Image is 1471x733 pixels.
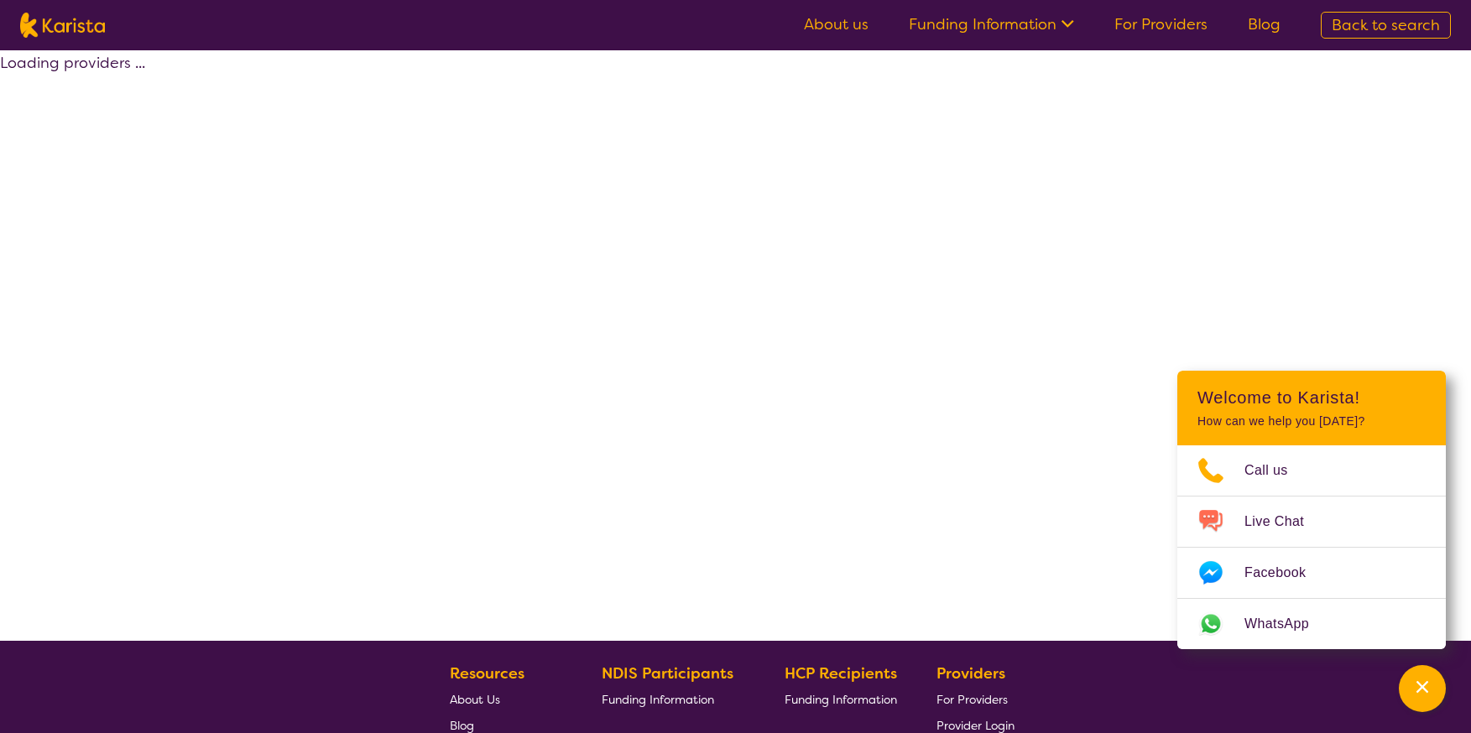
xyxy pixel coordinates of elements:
img: Karista logo [20,13,105,38]
a: Funding Information [785,686,897,712]
span: Back to search [1332,15,1440,35]
button: Channel Menu [1399,665,1446,712]
a: Funding Information [602,686,746,712]
a: Blog [1248,14,1281,34]
a: For Providers [936,686,1015,712]
b: HCP Recipients [785,663,897,684]
span: About Us [450,692,500,707]
span: For Providers [936,692,1008,707]
a: Back to search [1321,12,1451,39]
p: How can we help you [DATE]? [1197,414,1426,429]
b: NDIS Participants [602,663,733,684]
a: For Providers [1114,14,1208,34]
span: Facebook [1244,560,1326,585]
span: Funding Information [602,692,714,707]
span: WhatsApp [1244,611,1329,637]
span: Provider Login [936,718,1015,733]
span: Call us [1244,458,1308,483]
span: Funding Information [785,692,897,707]
a: Web link opens in a new tab. [1177,599,1446,649]
span: Live Chat [1244,509,1324,534]
div: Channel Menu [1177,371,1446,649]
a: Funding Information [909,14,1074,34]
ul: Choose channel [1177,445,1446,649]
a: About us [804,14,869,34]
b: Resources [450,663,524,684]
b: Providers [936,663,1005,684]
span: Blog [450,718,474,733]
h2: Welcome to Karista! [1197,387,1426,408]
a: About Us [450,686,562,712]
